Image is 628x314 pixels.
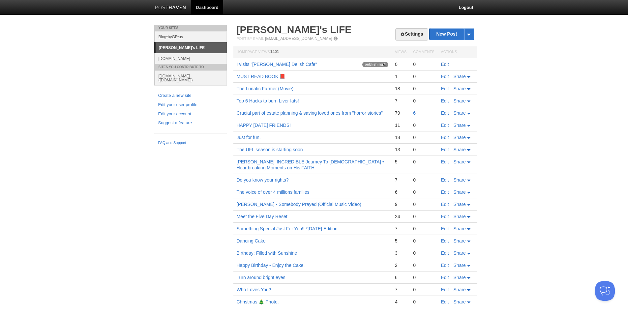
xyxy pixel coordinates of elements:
[441,275,449,280] a: Edit
[441,250,449,256] a: Edit
[413,262,434,268] div: 0
[454,275,466,280] span: Share
[413,287,434,293] div: 0
[237,98,299,103] a: Top 6 Hacks to burn Liver fats!
[237,123,291,128] a: HAPPY [DATE] FRIENDS!
[395,147,406,153] div: 13
[413,86,434,92] div: 0
[395,299,406,305] div: 4
[158,101,223,108] a: Edit your user profile
[441,135,449,140] a: Edit
[395,98,406,104] div: 7
[441,147,449,152] a: Edit
[158,120,223,127] a: Suggest a feature
[413,159,434,165] div: 0
[454,98,466,103] span: Share
[441,299,449,304] a: Edit
[410,46,437,58] th: Comments
[237,37,264,41] span: Post by Email
[395,214,406,219] div: 24
[392,46,410,58] th: Views
[441,189,449,195] a: Edit
[362,62,388,67] span: publishing
[395,73,406,79] div: 1
[454,110,466,116] span: Share
[454,238,466,243] span: Share
[237,177,289,183] a: Do you know your rights?
[454,226,466,231] span: Share
[413,73,434,79] div: 0
[441,86,449,91] a: Edit
[395,110,406,116] div: 79
[237,62,317,67] a: I visits "[PERSON_NAME] Delish Cafe"
[237,159,384,170] a: [PERSON_NAME]' INCREDIBLE Journey To [DEMOGRAPHIC_DATA] • Heartbreaking Moments on His FAITH
[454,214,466,219] span: Share
[383,63,386,66] img: loading-tiny-gray.gif
[413,61,434,67] div: 0
[413,238,434,244] div: 0
[237,74,285,79] a: MUST READ BOOK 📕
[441,74,449,79] a: Edit
[395,86,406,92] div: 18
[441,123,449,128] a: Edit
[413,299,434,305] div: 0
[237,86,294,91] a: The Lunatic Farmer (Movie)
[595,281,615,301] iframe: Help Scout Beacon - Open
[237,202,361,207] a: [PERSON_NAME] - Somebody Prayed (Official Music Video)
[237,226,338,231] a: Something Special Just For You!! *[DATE] Edition
[413,201,434,207] div: 0
[454,202,466,207] span: Share
[237,238,266,243] a: Dancing Cake
[395,238,406,244] div: 5
[395,61,406,67] div: 0
[413,134,434,140] div: 0
[413,274,434,280] div: 0
[454,74,466,79] span: Share
[395,226,406,232] div: 7
[265,36,332,41] a: [EMAIL_ADDRESS][DOMAIN_NAME]
[413,147,434,153] div: 0
[395,262,406,268] div: 2
[413,98,434,104] div: 0
[454,177,466,183] span: Share
[237,189,310,195] a: The voice of over 4 millions families
[454,135,466,140] span: Share
[237,24,352,35] a: [PERSON_NAME]'s LIFE
[156,43,227,53] a: [PERSON_NAME]'s LIFE
[438,46,477,58] th: Actions
[155,53,227,64] a: [DOMAIN_NAME]
[454,86,466,91] span: Share
[395,250,406,256] div: 3
[454,189,466,195] span: Share
[441,110,449,116] a: Edit
[413,177,434,183] div: 0
[237,275,287,280] a: Turn around bright eyes.
[395,159,406,165] div: 5
[395,122,406,128] div: 11
[413,110,416,116] a: 6
[454,250,466,256] span: Share
[454,299,466,304] span: Share
[441,98,449,103] a: Edit
[237,214,287,219] a: Meet the Five Day Reset
[395,201,406,207] div: 9
[237,299,279,304] a: Christmas 🎄 Photo.
[441,214,449,219] a: Edit
[395,274,406,280] div: 6
[237,263,305,268] a: Happy Birthday - Enjoy the Cake!
[158,140,223,146] a: FAQ and Support
[441,177,449,183] a: Edit
[413,189,434,195] div: 0
[395,287,406,293] div: 7
[454,263,466,268] span: Share
[413,214,434,219] div: 0
[233,46,392,58] th: Homepage Views
[454,147,466,152] span: Share
[237,135,261,140] a: Just for fun.
[154,64,227,71] li: Sites You Contribute To
[454,159,466,164] span: Share
[395,189,406,195] div: 6
[430,28,473,40] a: New Post
[441,238,449,243] a: Edit
[441,263,449,268] a: Edit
